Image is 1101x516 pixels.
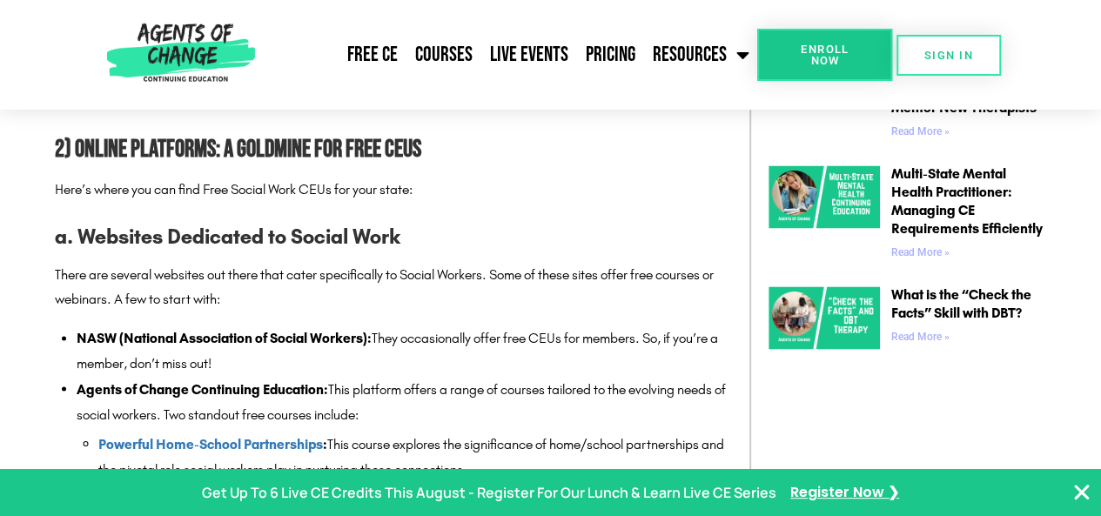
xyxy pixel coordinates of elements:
[55,263,732,313] p: There are several websites out there that cater specifically to Social Workers. Some of these sit...
[98,435,323,452] a: Powerful Home-School Partnerships
[406,33,481,77] a: Courses
[785,44,864,66] span: Enroll Now
[896,35,1001,76] a: SIGN IN
[55,220,732,253] h3: a. Websites Dedicated to Social Work
[769,286,880,349] img: “Check the Facts” and DBT
[769,165,880,228] img: Multi-State Mental Health Continuing Education
[891,246,950,258] a: Read more about Multi-State Mental Health Practitioner: Managing CE Requirements Efficiently
[769,165,880,265] a: Multi-State Mental Health Continuing Education
[262,33,757,77] nav: Menu
[891,44,1042,115] a: Becoming a Clinical Supervisor: Training and CE Requirements to Mentor New Therapists
[481,33,577,77] a: Live Events
[577,33,644,77] a: Pricing
[644,33,757,77] a: Resources
[1071,482,1092,503] button: Close Banner
[98,435,327,452] strong: :
[98,432,732,482] li: This course explores the significance of home/school partnerships and the pivotal role social wor...
[55,131,732,170] h2: 2) Online Platforms: A Goldmine for Free CEUs
[77,326,732,377] li: They occasionally offer free CEUs for members. So, if you’re a member, don’t miss out!
[891,286,1031,321] a: What is the “Check the Facts” Skill with DBT?
[891,331,950,343] a: Read more about What is the “Check the Facts” Skill with DBT?
[757,29,892,81] a: Enroll Now
[55,178,732,203] p: Here’s where you can find Free Social Work CEUs for your state:
[339,33,406,77] a: Free CE
[924,50,973,61] span: SIGN IN
[202,480,776,506] p: Get Up To 6 Live CE Credits This August - Register For Our Lunch & Learn Live CE Series
[891,125,950,137] a: Read more about Becoming a Clinical Supervisor: Training and CE Requirements to Mentor New Therap...
[790,480,899,506] a: Register Now ❯
[77,330,372,346] strong: NASW (National Association of Social Workers):
[77,380,328,397] strong: Agents of Change Continuing Education:
[891,165,1043,236] a: Multi-State Mental Health Practitioner: Managing CE Requirements Efficiently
